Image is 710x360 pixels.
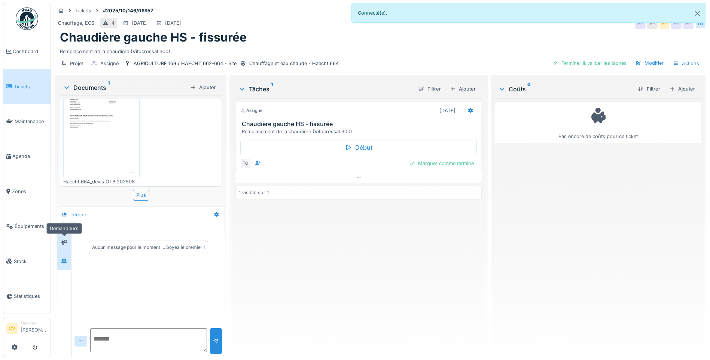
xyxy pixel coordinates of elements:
div: Pas encore de coûts pour ce ticket [500,105,696,140]
strong: #2025/10/146/06957 [100,7,156,14]
span: Dashboard [13,48,48,55]
div: Filtrer [415,84,444,94]
div: EF [647,18,658,29]
a: Dashboard [3,34,51,69]
div: Interne [70,211,86,218]
sup: 0 [527,85,531,94]
div: Projet [70,60,83,67]
div: 1 visible sur 1 [239,189,269,196]
li: [PERSON_NAME] [21,320,48,336]
sup: 1 [271,85,273,94]
button: Close [689,3,706,23]
div: EF [635,18,646,29]
div: Chauffage, ECS [58,19,94,27]
div: [DATE] [165,19,181,27]
div: EF [59,221,69,231]
div: EF [659,18,670,29]
div: Remplacement de la chaudière (Vitocrossal 300) [60,45,701,55]
li: CV [6,323,18,334]
img: Badge_color-CXgf-gQk.svg [16,7,38,30]
div: Ajouter [666,84,698,94]
div: Documents [63,83,187,92]
div: TO [240,158,251,169]
div: Ajouter [187,82,219,92]
div: Connecté(e). [351,3,707,23]
div: TO [695,18,706,29]
a: Tickets [3,69,51,104]
div: EF [683,18,694,29]
div: Début [240,140,477,155]
a: CV Manager[PERSON_NAME] [6,320,48,338]
div: Tâches [238,85,412,94]
div: Modifier [633,58,667,68]
h3: Chaudière gauche HS - fissurée [242,120,478,128]
div: 4 [112,19,115,27]
div: Tickets [75,7,91,14]
a: Statistiques [3,279,51,314]
div: Coûts [498,85,632,94]
div: Marquer comme terminé [406,158,477,168]
div: Demandeurs [46,223,82,234]
span: Maintenance [15,118,48,125]
a: Zones [3,174,51,209]
a: Stock [3,244,51,278]
div: Manager [21,320,48,326]
div: Haecht 664_devis OTB 20250829_Remplacement chaudière fissurée.pdf [63,178,140,185]
div: Ajouter [447,84,479,94]
div: Filtrer [635,84,663,94]
div: AGRICULTURE 169 / HAECHT 662-664 - Site [134,60,237,67]
span: Agenda [12,153,48,160]
a: Maintenance [3,104,51,139]
sup: 1 [108,83,110,92]
img: j8cibypqcamrxhgjeeh1fl7p6lds [65,74,138,176]
div: Terminer & valider les tâches [549,58,630,68]
a: Agenda [3,139,51,174]
div: Assigné [100,60,119,67]
div: Assigné [240,107,263,114]
span: Statistiques [14,293,48,300]
div: EF [671,18,682,29]
span: Tickets [14,83,48,90]
div: [DATE] [132,19,148,27]
h1: Chaudière gauche HS - fissurée [60,30,247,45]
div: Remplacement de la chaudière (Vitocrossal 300) [242,128,478,135]
div: Actions [670,58,703,69]
div: Plus [133,190,149,201]
div: Chauffage et eau chaude - Haecht 664 [249,60,339,67]
div: [DATE] [439,107,455,114]
a: Équipements [3,209,51,244]
span: Stock [14,258,48,265]
span: Zones [12,188,48,195]
div: TO [66,221,77,231]
span: Équipements [15,223,48,230]
div: Aucun message pour le moment … Soyez le premier ! [92,244,205,251]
